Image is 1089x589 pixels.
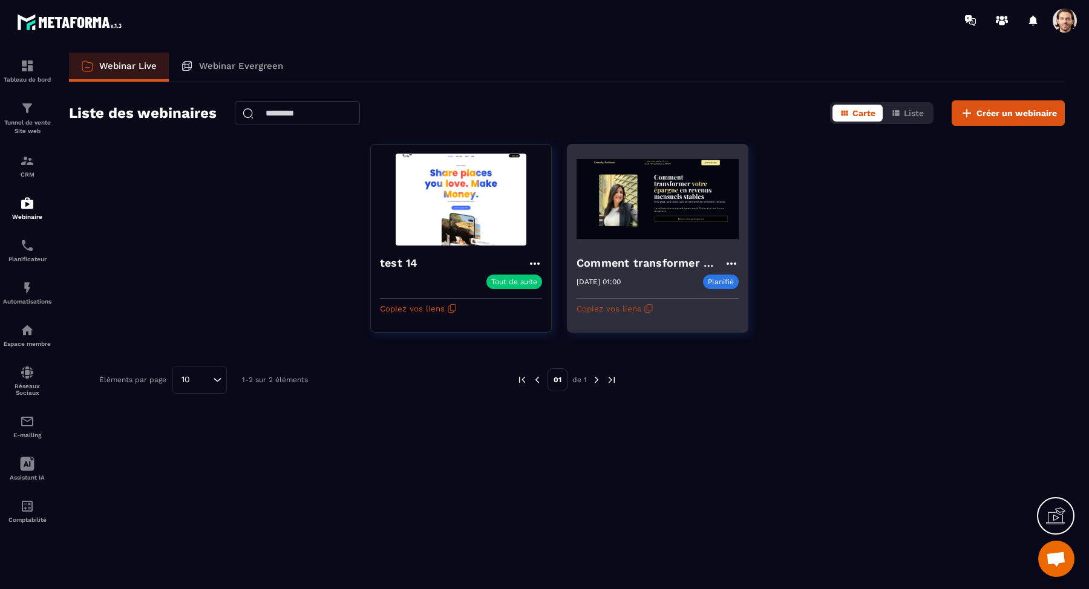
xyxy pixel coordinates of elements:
[20,281,34,295] img: automations
[3,490,51,532] a: accountantaccountantComptabilité
[3,145,51,187] a: formationformationCRM
[172,366,227,394] div: Search for option
[17,11,126,33] img: logo
[577,278,621,286] p: [DATE] 01:00
[20,196,34,210] img: automations
[20,101,34,116] img: formation
[577,255,724,272] h4: Comment transformer votre épargne en un revenus mensuels stables
[380,154,542,246] img: webinar-background
[3,171,51,178] p: CRM
[491,278,537,286] p: Tout de suite
[3,119,51,135] p: Tunnel de vente Site web
[20,414,34,429] img: email
[3,256,51,262] p: Planificateur
[199,60,283,71] p: Webinar Evergreen
[606,374,617,385] img: next
[20,323,34,337] img: automations
[20,154,34,168] img: formation
[20,238,34,253] img: scheduler
[3,76,51,83] p: Tableau de bord
[3,50,51,92] a: formationformationTableau de bord
[3,187,51,229] a: automationsautomationsWebinaire
[952,100,1065,126] button: Créer un webinaire
[547,368,568,391] p: 01
[572,375,587,385] p: de 1
[242,376,308,384] p: 1-2 sur 2 éléments
[3,298,51,305] p: Automatisations
[20,59,34,73] img: formation
[3,92,51,145] a: formationformationTunnel de vente Site web
[904,108,924,118] span: Liste
[20,499,34,513] img: accountant
[3,229,51,272] a: schedulerschedulerPlanificateur
[380,255,423,272] h4: test 14
[3,340,51,347] p: Espace membre
[976,107,1057,119] span: Créer un webinaire
[532,374,543,385] img: prev
[3,447,51,490] a: Assistant IA
[99,376,166,384] p: Éléments par page
[3,272,51,314] a: automationsautomationsAutomatisations
[3,356,51,405] a: social-networksocial-networkRéseaux Sociaux
[3,432,51,438] p: E-mailing
[3,213,51,220] p: Webinaire
[1038,541,1074,577] div: Open chat
[3,516,51,523] p: Comptabilité
[99,60,157,71] p: Webinar Live
[194,373,210,386] input: Search for option
[69,101,217,125] h2: Liste des webinaires
[884,105,931,122] button: Liste
[20,365,34,380] img: social-network
[703,275,739,289] p: Planifié
[832,105,883,122] button: Carte
[852,108,875,118] span: Carte
[3,314,51,356] a: automationsautomationsEspace membre
[577,154,739,246] img: webinar-background
[577,299,653,318] button: Copiez vos liens
[69,53,169,82] a: Webinar Live
[3,474,51,481] p: Assistant IA
[3,405,51,447] a: emailemailE-mailing
[591,374,602,385] img: next
[177,373,194,386] span: 10
[3,383,51,396] p: Réseaux Sociaux
[380,299,457,318] button: Copiez vos liens
[517,374,528,385] img: prev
